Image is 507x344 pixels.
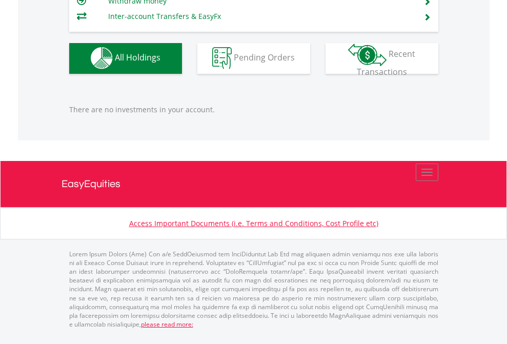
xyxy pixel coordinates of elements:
button: All Holdings [69,43,182,74]
img: holdings-wht.png [91,47,113,69]
span: All Holdings [115,52,160,63]
button: Pending Orders [197,43,310,74]
p: There are no investments in your account. [69,105,438,115]
img: transactions-zar-wht.png [348,44,387,66]
p: Lorem Ipsum Dolors (Ame) Con a/e SeddOeiusmod tem InciDiduntut Lab Etd mag aliquaen admin veniamq... [69,250,438,329]
span: Pending Orders [234,52,295,63]
button: Recent Transactions [326,43,438,74]
td: Inter-account Transfers & EasyFx [108,9,411,24]
a: EasyEquities [62,161,446,207]
a: please read more: [141,320,193,329]
img: pending_instructions-wht.png [212,47,232,69]
span: Recent Transactions [357,48,416,77]
a: Access Important Documents (i.e. Terms and Conditions, Cost Profile etc) [129,218,378,228]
